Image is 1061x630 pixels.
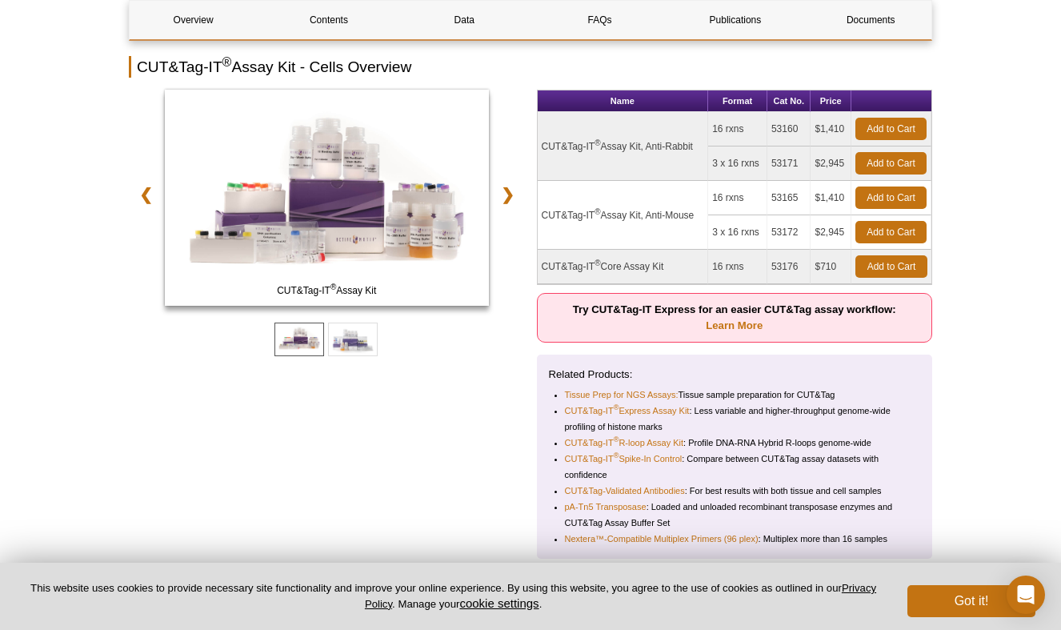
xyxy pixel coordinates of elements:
[565,403,907,435] li: : Less variable and higher-throughput genome-wide profiling of histone marks
[573,303,896,331] strong: Try CUT&Tag-IT Express for an easier CUT&Tag assay workflow:
[767,181,811,215] td: 53165
[130,1,257,39] a: Overview
[767,250,811,284] td: 53176
[165,90,489,311] a: CUT&Tag-IT Assay Kit
[565,403,690,419] a: CUT&Tag-IT®Express Assay Kit
[706,319,763,331] a: Learn More
[565,483,907,499] li: : For best results with both tissue and cell samples
[168,283,485,299] span: CUT&Tag-IT Assay Kit
[767,215,811,250] td: 53172
[708,112,767,146] td: 16 rxns
[614,404,619,412] sup: ®
[614,452,619,460] sup: ®
[811,146,851,181] td: $2,945
[614,436,619,444] sup: ®
[165,90,489,306] img: CUT&Tag-IT Assay Kit
[708,90,767,112] th: Format
[26,581,881,612] p: This website uses cookies to provide necessary site functionality and improve your online experie...
[671,1,799,39] a: Publications
[538,181,709,250] td: CUT&Tag-IT Assay Kit, Anti-Mouse
[595,138,600,147] sup: ®
[907,585,1035,617] button: Got it!
[129,176,163,213] a: ❮
[490,176,525,213] a: ❯
[855,152,927,175] a: Add to Cart
[538,112,709,181] td: CUT&Tag-IT Assay Kit, Anti-Rabbit
[565,531,907,547] li: : Multiplex more than 16 samples
[538,90,709,112] th: Name
[459,596,539,610] button: cookie settings
[565,499,647,515] a: pA-Tn5 Transposase
[811,112,851,146] td: $1,410
[855,187,927,209] a: Add to Cart
[708,181,767,215] td: 16 rxns
[565,435,907,451] li: : Profile DNA-RNA Hybrid R-loops genome-wide
[565,451,683,467] a: CUT&Tag-IT®Spike-In Control
[538,250,709,284] td: CUT&Tag-IT Core Assay Kit
[565,435,684,451] a: CUT&Tag-IT®R-loop Assay Kit
[222,55,232,69] sup: ®
[595,259,600,267] sup: ®
[811,90,851,112] th: Price
[265,1,392,39] a: Contents
[811,181,851,215] td: $1,410
[807,1,935,39] a: Documents
[855,255,927,278] a: Add to Cart
[129,56,932,78] h2: CUT&Tag-IT Assay Kit - Cells Overview
[330,283,336,291] sup: ®
[549,367,921,383] p: Related Products:
[401,1,528,39] a: Data
[767,112,811,146] td: 53160
[767,90,811,112] th: Cat No.
[855,221,927,243] a: Add to Cart
[565,387,907,403] li: Tissue sample preparation for CUT&Tag
[855,118,927,140] a: Add to Cart
[811,215,851,250] td: $2,945
[565,483,685,499] a: CUT&Tag-Validated Antibodies
[767,146,811,181] td: 53171
[595,207,600,216] sup: ®
[811,250,851,284] td: $710
[365,582,876,609] a: Privacy Policy
[565,531,759,547] a: Nextera™-Compatible Multiplex Primers (96 plex)
[565,451,907,483] li: : Compare between CUT&Tag assay datasets with confidence
[708,146,767,181] td: 3 x 16 rxns
[565,499,907,531] li: : Loaded and unloaded recombinant transposase enzymes and CUT&Tag Assay Buffer Set
[708,250,767,284] td: 16 rxns
[708,215,767,250] td: 3 x 16 rxns
[1007,576,1045,614] div: Open Intercom Messenger
[536,1,663,39] a: FAQs
[565,387,679,403] a: Tissue Prep for NGS Assays:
